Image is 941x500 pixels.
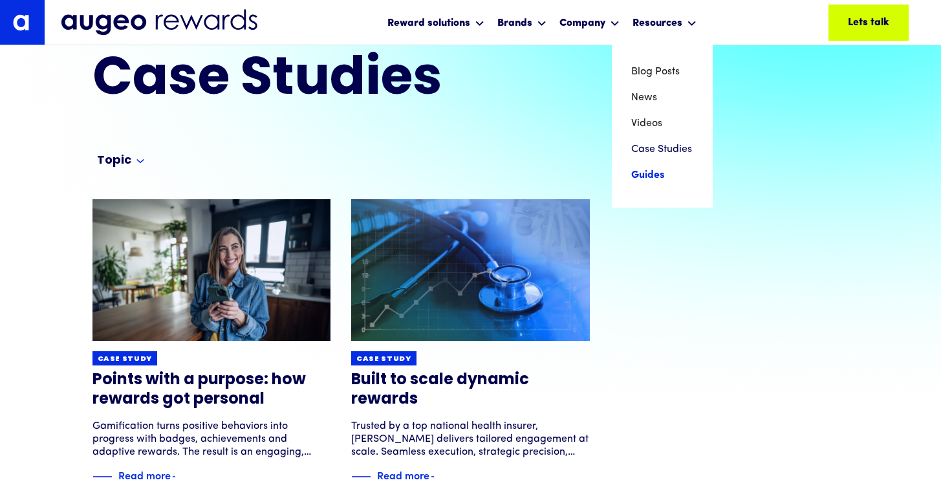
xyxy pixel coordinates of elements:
[92,469,112,484] img: Blue decorative line
[494,5,550,39] div: Brands
[631,85,693,111] a: News
[631,111,693,136] a: Videos
[377,467,429,483] div: Read more
[559,16,605,31] div: Company
[92,54,537,107] h2: Case Studies
[172,469,191,484] img: Blue text arrow
[351,199,590,484] a: Case studyBuilt to scale dynamic rewardsTrusted by a top national health insurer, [PERSON_NAME] d...
[351,469,371,484] img: Blue decorative line
[828,5,909,41] a: Lets talk
[351,371,590,409] h3: Built to scale dynamic rewards
[97,153,131,169] div: Topic
[431,469,450,484] img: Blue text arrow
[356,354,411,364] div: Case study
[612,39,713,208] nav: Resources
[631,59,693,85] a: Blog Posts
[351,420,590,459] div: Trusted by a top national health insurer, [PERSON_NAME] delivers tailored engagement at scale. Se...
[387,16,470,31] div: Reward solutions
[92,420,331,459] div: Gamification turns positive behaviors into progress with badges, achievements and adaptive reward...
[633,16,682,31] div: Resources
[629,5,700,39] div: Resources
[98,354,153,364] div: Case study
[497,16,532,31] div: Brands
[92,371,331,409] h3: Points with a purpose: how rewards got personal
[631,136,693,162] a: Case Studies
[631,162,693,188] a: Guides
[136,159,144,164] img: Arrow symbol in bright blue pointing down to indicate an expanded section.
[61,9,257,36] img: Augeo Rewards business unit full logo in midnight blue.
[556,5,623,39] div: Company
[384,5,488,39] div: Reward solutions
[92,199,331,484] a: Case studyPoints with a purpose: how rewards got personalGamification turns positive behaviors in...
[118,467,171,483] div: Read more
